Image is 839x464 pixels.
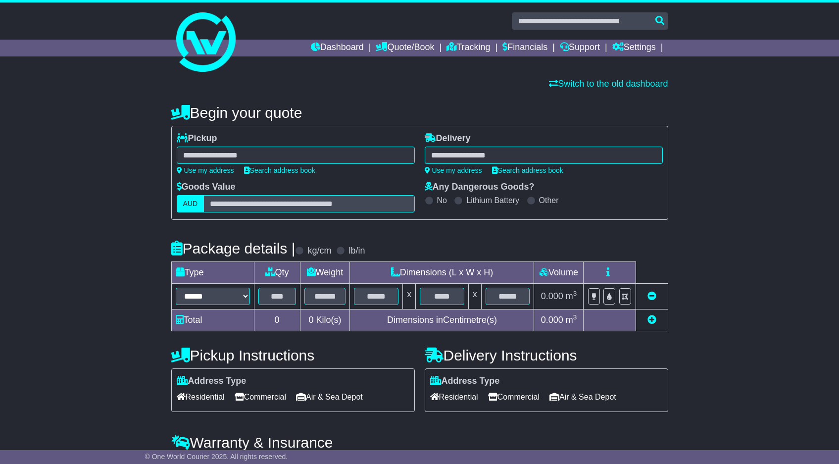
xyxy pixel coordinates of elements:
[244,166,315,174] a: Search address book
[171,104,668,121] h4: Begin your quote
[177,195,204,212] label: AUD
[647,315,656,325] a: Add new item
[437,196,447,205] label: No
[549,389,616,405] span: Air & Sea Depot
[171,309,254,331] td: Total
[488,389,540,405] span: Commercial
[177,389,225,405] span: Residential
[296,389,363,405] span: Air & Sea Depot
[446,40,490,56] a: Tracking
[612,40,656,56] a: Settings
[308,315,313,325] span: 0
[171,434,668,451] h4: Warranty & Insurance
[425,347,668,363] h4: Delivery Instructions
[430,389,478,405] span: Residential
[348,246,365,257] label: lb/in
[350,309,534,331] td: Dimensions in Centimetre(s)
[466,196,519,205] label: Lithium Battery
[549,79,668,89] a: Switch to the old dashboard
[254,262,300,284] td: Qty
[177,133,217,144] label: Pickup
[541,291,563,301] span: 0.000
[573,290,577,297] sup: 3
[425,182,535,193] label: Any Dangerous Goods?
[566,315,577,325] span: m
[403,284,416,309] td: x
[425,133,471,144] label: Delivery
[254,309,300,331] td: 0
[171,262,254,284] td: Type
[566,291,577,301] span: m
[171,347,415,363] h4: Pickup Instructions
[311,40,364,56] a: Dashboard
[534,262,584,284] td: Volume
[541,315,563,325] span: 0.000
[177,166,234,174] a: Use my address
[177,182,236,193] label: Goods Value
[468,284,481,309] td: x
[350,262,534,284] td: Dimensions (L x W x H)
[573,313,577,321] sup: 3
[177,376,247,387] label: Address Type
[145,453,288,461] span: © One World Courier 2025. All rights reserved.
[502,40,547,56] a: Financials
[430,376,500,387] label: Address Type
[307,246,331,257] label: kg/cm
[300,262,350,284] td: Weight
[235,389,286,405] span: Commercial
[300,309,350,331] td: Kilo(s)
[560,40,600,56] a: Support
[171,240,296,257] h4: Package details |
[539,196,559,205] label: Other
[647,291,656,301] a: Remove this item
[376,40,434,56] a: Quote/Book
[492,166,563,174] a: Search address book
[425,166,482,174] a: Use my address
